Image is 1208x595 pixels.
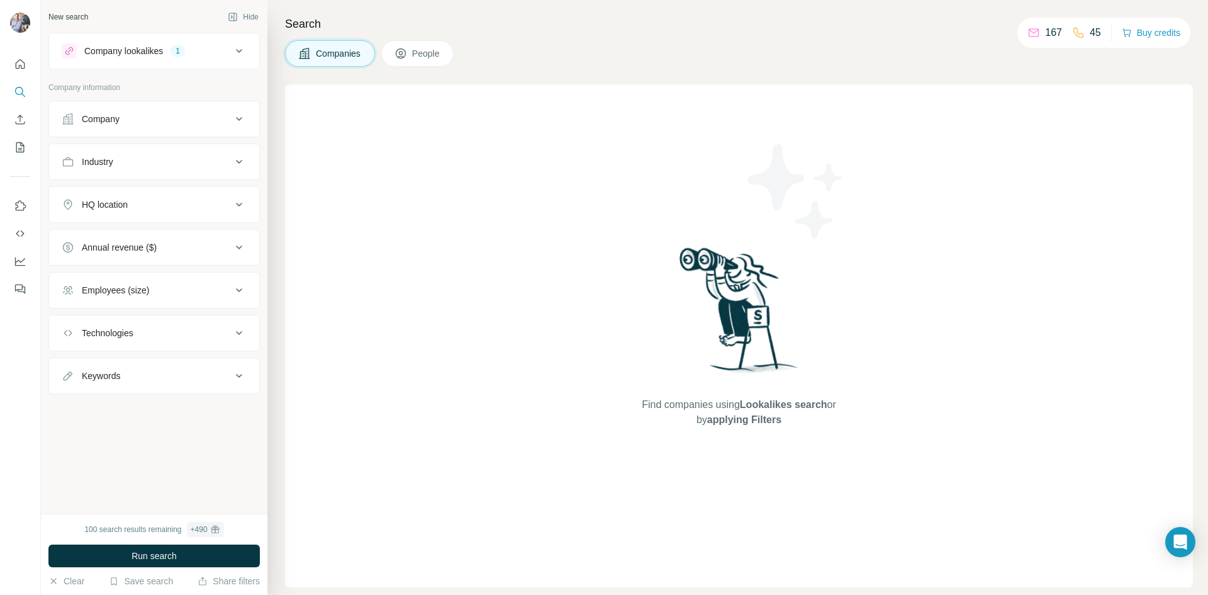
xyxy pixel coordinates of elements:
[49,147,259,177] button: Industry
[131,550,177,562] span: Run search
[10,136,30,159] button: My lists
[48,82,260,93] p: Company information
[84,45,163,57] div: Company lookalikes
[739,135,853,248] img: Surfe Illustration - Stars
[48,11,88,23] div: New search
[49,318,259,348] button: Technologies
[49,36,259,66] button: Company lookalikes1
[191,524,208,535] div: + 490
[48,545,260,567] button: Run search
[707,414,781,425] span: applying Filters
[49,361,259,391] button: Keywords
[638,397,839,428] span: Find companies using or by
[82,113,120,125] div: Company
[49,232,259,263] button: Annual revenue ($)
[82,370,120,382] div: Keywords
[109,575,173,587] button: Save search
[49,275,259,305] button: Employees (size)
[740,399,827,410] span: Lookalikes search
[198,575,260,587] button: Share filters
[674,244,805,385] img: Surfe Illustration - Woman searching with binoculars
[1122,24,1180,42] button: Buy credits
[219,8,267,26] button: Hide
[82,198,128,211] div: HQ location
[82,156,113,168] div: Industry
[10,108,30,131] button: Enrich CSV
[48,575,84,587] button: Clear
[10,81,30,103] button: Search
[1165,527,1195,557] div: Open Intercom Messenger
[49,190,259,220] button: HQ location
[10,13,30,33] img: Avatar
[171,45,185,57] div: 1
[10,53,30,76] button: Quick start
[82,241,157,254] div: Annual revenue ($)
[82,327,133,339] div: Technologies
[84,522,223,537] div: 100 search results remaining
[49,104,259,134] button: Company
[1090,25,1101,40] p: 45
[10,195,30,217] button: Use Surfe on LinkedIn
[10,278,30,300] button: Feedback
[82,284,149,297] div: Employees (size)
[285,15,1193,33] h4: Search
[1045,25,1062,40] p: 167
[10,250,30,273] button: Dashboard
[10,222,30,245] button: Use Surfe API
[316,47,362,60] span: Companies
[412,47,441,60] span: People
